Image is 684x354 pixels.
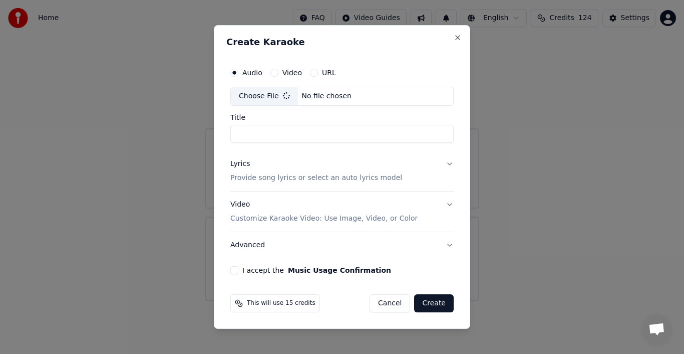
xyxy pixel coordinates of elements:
[230,159,250,169] div: Lyrics
[230,151,454,191] button: LyricsProvide song lyrics or select an auto lyrics model
[322,69,336,76] label: URL
[231,87,298,105] div: Choose File
[230,214,418,224] p: Customize Karaoke Video: Use Image, Video, or Color
[226,38,458,47] h2: Create Karaoke
[230,192,454,232] button: VideoCustomize Karaoke Video: Use Image, Video, or Color
[230,114,454,121] label: Title
[242,267,391,274] label: I accept the
[230,200,418,224] div: Video
[230,232,454,258] button: Advanced
[247,299,315,307] span: This will use 15 credits
[242,69,262,76] label: Audio
[282,69,302,76] label: Video
[230,173,402,183] p: Provide song lyrics or select an auto lyrics model
[298,91,356,101] div: No file chosen
[370,294,410,312] button: Cancel
[414,294,454,312] button: Create
[288,267,391,274] button: I accept the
